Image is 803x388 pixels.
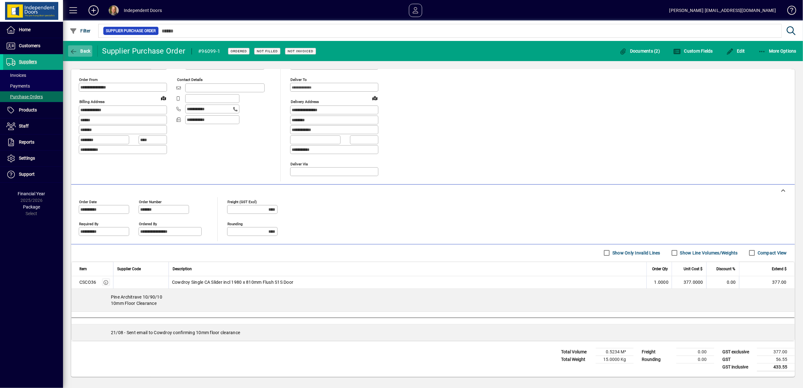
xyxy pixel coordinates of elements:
a: Knowledge Base [783,1,795,22]
a: View on map [370,93,380,103]
a: Products [3,102,63,118]
span: Not Invoiced [288,49,313,53]
label: Compact View [756,250,787,256]
span: Extend $ [772,265,787,272]
td: GST [719,356,757,363]
td: 0.00 [676,356,714,363]
span: Back [70,48,91,54]
td: 377.0000 [672,276,706,289]
mat-label: Ordered by [139,221,157,226]
td: 377.00 [757,348,795,356]
td: 433.55 [757,363,795,371]
span: Description [173,265,192,272]
div: Independent Doors [124,5,162,15]
span: Support [19,172,35,177]
a: View on map [158,93,169,103]
a: Invoices [3,70,63,81]
div: #96099-1 [198,46,220,56]
button: Filter [68,25,92,37]
mat-label: Freight (GST excl) [227,199,257,204]
mat-label: Rounding [227,221,243,226]
a: Payments [3,81,63,91]
span: Settings [19,156,35,161]
app-page-header-button: Back [63,45,98,57]
td: 0.5234 M³ [596,348,634,356]
td: Total Volume [558,348,596,356]
td: 0.00 [706,276,739,289]
button: Back [68,45,92,57]
td: 1.0000 [646,276,672,289]
td: GST inclusive [719,363,757,371]
td: 377.00 [739,276,794,289]
span: Products [19,107,37,112]
div: CSCO36 [79,279,96,285]
span: Package [23,204,40,209]
span: Invoices [6,73,26,78]
div: Pine Architrave 10/90/10 10mm Floor Clearance [72,289,794,311]
a: Customers [3,38,63,54]
label: Show Line Volumes/Weights [679,250,738,256]
td: 56.55 [757,356,795,363]
a: Staff [3,118,63,134]
span: Item [79,265,87,272]
mat-label: Deliver To [290,77,307,82]
button: Documents (2) [618,45,662,57]
div: 21/08 - Sent email to Cowdroy confirming 10mm floor clearance [72,324,794,341]
span: Unit Cost $ [684,265,703,272]
span: Discount % [716,265,735,272]
span: Supplier Purchase Order [106,28,156,34]
span: Reports [19,140,34,145]
span: Ordered [231,49,247,53]
mat-label: Order date [79,199,97,204]
a: Reports [3,134,63,150]
mat-label: Order number [139,199,162,204]
button: Edit [725,45,747,57]
button: Profile [104,5,124,16]
span: Edit [726,48,745,54]
span: Staff [19,123,29,128]
td: 15.0000 Kg [596,356,634,363]
button: Add [83,5,104,16]
td: GST exclusive [719,348,757,356]
button: More Options [757,45,798,57]
span: More Options [758,48,797,54]
a: Home [3,22,63,38]
mat-label: Order from [79,77,98,82]
span: Home [19,27,31,32]
span: Filter [70,28,91,33]
span: Suppliers [19,59,37,64]
label: Show Only Invalid Lines [611,250,660,256]
span: Purchase Orders [6,94,43,99]
td: Rounding [639,356,676,363]
a: Settings [3,151,63,166]
button: Custom Fields [672,45,714,57]
td: Freight [639,348,676,356]
span: Documents (2) [619,48,660,54]
mat-label: Required by [79,221,98,226]
a: Purchase Orders [3,91,63,102]
div: Supplier Purchase Order [102,46,186,56]
span: Order Qty [652,265,668,272]
span: Customers [19,43,40,48]
span: Not Filled [257,49,278,53]
span: Cowdroy Single CA Slider incl 1980 x 810mm Flush S1S Door [172,279,293,285]
td: Total Weight [558,356,596,363]
mat-label: Deliver via [290,162,308,166]
div: [PERSON_NAME] [EMAIL_ADDRESS][DOMAIN_NAME] [669,5,776,15]
span: Payments [6,83,30,88]
td: 0.00 [676,348,714,356]
span: Custom Fields [673,48,713,54]
span: Financial Year [18,191,45,196]
span: Supplier Code [117,265,141,272]
a: Support [3,167,63,182]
